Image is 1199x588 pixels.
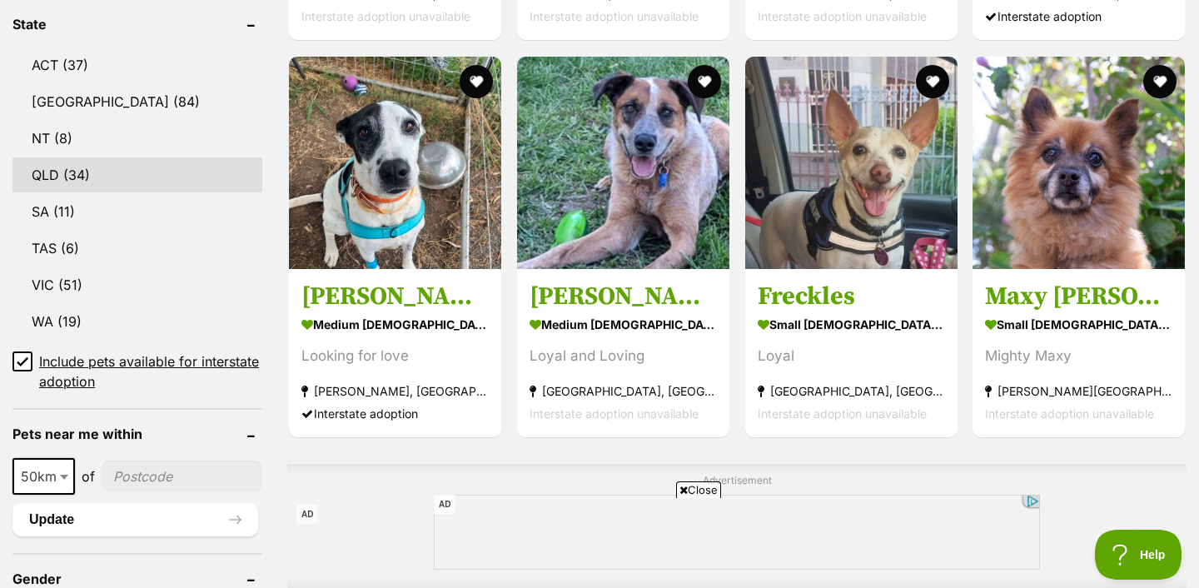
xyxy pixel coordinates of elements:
div: Looking for love [301,345,489,367]
img: adc.png [594,1,604,12]
img: Louis - Bull Arab Dog [289,57,501,269]
a: SA (11) [12,194,262,229]
div: Interstate adoption [301,402,489,425]
a: WA (19) [12,304,262,339]
span: Interstate adoption unavailable [530,10,699,24]
strong: [GEOGRAPHIC_DATA], [GEOGRAPHIC_DATA] [758,380,945,402]
a: Freckles small [DEMOGRAPHIC_DATA] Dog Loyal [GEOGRAPHIC_DATA], [GEOGRAPHIC_DATA] Interstate adopt... [745,268,958,437]
strong: small [DEMOGRAPHIC_DATA] Dog [985,312,1172,336]
div: Interstate adoption [985,6,1172,28]
button: favourite [460,65,493,98]
button: Update [12,503,258,536]
span: Interstate adoption unavailable [758,10,927,24]
h3: Freckles [758,281,945,312]
button: favourite [688,65,721,98]
strong: small [DEMOGRAPHIC_DATA] Dog [758,312,945,336]
a: QLD (34) [12,157,262,192]
a: NT (8) [12,121,262,156]
span: Close [676,481,721,498]
iframe: Advertisement [296,505,903,580]
span: Interstate adoption unavailable [758,406,927,421]
header: State [12,17,262,32]
button: favourite [915,65,948,98]
strong: [PERSON_NAME][GEOGRAPHIC_DATA] [985,380,1172,402]
div: Loyal [758,345,945,367]
iframe: Help Scout Beacon - Open [1095,530,1182,580]
div: Mighty Maxy [985,345,1172,367]
a: Include pets available for interstate adoption [12,351,262,391]
span: AD [434,495,455,514]
img: consumer-privacy-logo.png [2,2,15,15]
span: AD [296,505,318,524]
span: Interstate adoption unavailable [530,406,699,421]
button: favourite [1143,65,1177,98]
strong: medium [DEMOGRAPHIC_DATA] Dog [301,312,489,336]
strong: [GEOGRAPHIC_DATA], [GEOGRAPHIC_DATA] [530,380,717,402]
strong: medium [DEMOGRAPHIC_DATA] Dog [530,312,717,336]
strong: [PERSON_NAME], [GEOGRAPHIC_DATA] [301,380,489,402]
img: Freckles - Jack Russell Terrier Dog [745,57,958,269]
a: VIC (51) [12,267,262,302]
a: Maxy [PERSON_NAME] small [DEMOGRAPHIC_DATA] Dog Mighty Maxy [PERSON_NAME][GEOGRAPHIC_DATA] Inters... [973,268,1185,437]
img: Maxy O’Cleary - Pomeranian Dog [973,57,1185,269]
a: ACT (37) [12,47,262,82]
a: [PERSON_NAME] medium [DEMOGRAPHIC_DATA] Dog Looking for love [PERSON_NAME], [GEOGRAPHIC_DATA] Int... [289,268,501,437]
span: Include pets available for interstate adoption [39,351,262,391]
a: [GEOGRAPHIC_DATA] (84) [12,84,262,119]
div: Loyal and Loving [530,345,717,367]
span: 50km [12,458,75,495]
a: [PERSON_NAME] medium [DEMOGRAPHIC_DATA] Dog Loyal and Loving [GEOGRAPHIC_DATA], [GEOGRAPHIC_DATA]... [517,268,729,437]
span: Interstate adoption unavailable [985,406,1154,421]
header: Gender [12,571,262,586]
span: of [82,466,95,486]
span: 50km [14,465,73,488]
span: Interstate adoption unavailable [301,10,470,24]
a: TAS (6) [12,231,262,266]
header: Pets near me within [12,426,262,441]
img: Woody - Red Heeler Dog [517,57,729,269]
input: postcode [102,461,262,492]
h3: Maxy [PERSON_NAME] [985,281,1172,312]
h3: [PERSON_NAME] [301,281,489,312]
h3: [PERSON_NAME] [530,281,717,312]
